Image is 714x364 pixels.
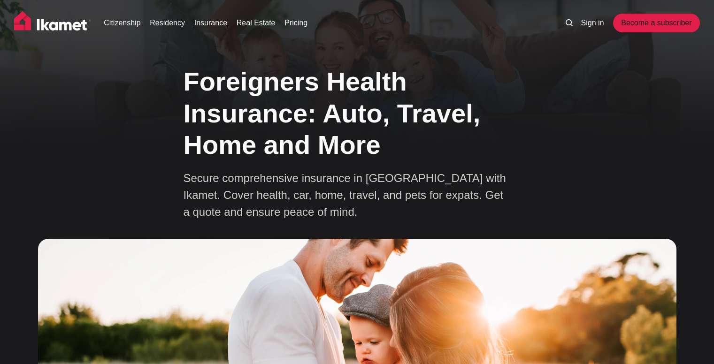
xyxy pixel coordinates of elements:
h1: Foreigners Health Insurance: Auto, Travel, Home and More [184,66,531,160]
a: Become a subscriber [613,14,699,32]
img: Ikamet home [14,11,91,35]
a: Residency [150,17,185,29]
p: Secure comprehensive insurance in [GEOGRAPHIC_DATA] with Ikamet. Cover health, car, home, travel,... [184,170,512,220]
a: Real Estate [237,17,276,29]
a: Insurance [194,17,227,29]
a: Sign in [581,17,604,29]
a: Citizenship [104,17,140,29]
a: Pricing [284,17,307,29]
